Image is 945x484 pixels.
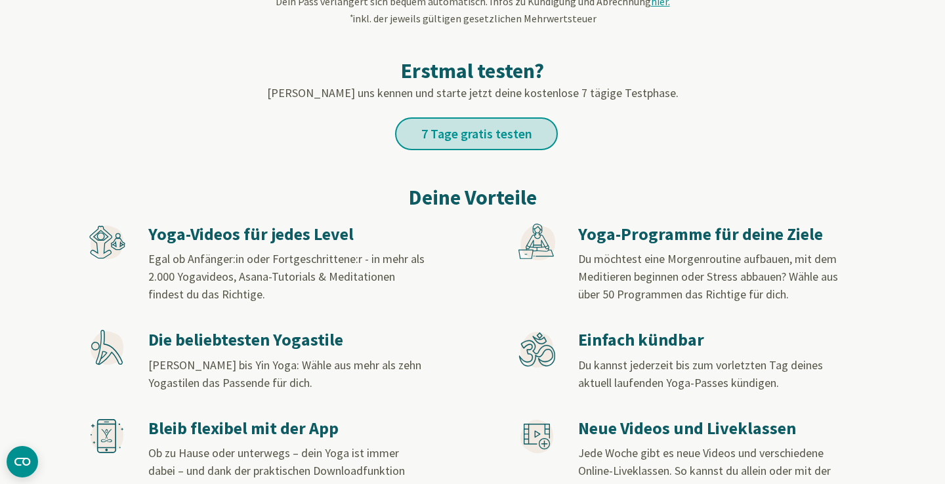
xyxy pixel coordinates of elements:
[148,251,425,302] span: Egal ob Anfänger:in oder Fortgeschrittene:r - in mehr als 2.000 Yogavideos, Asana-Tutorials & Med...
[578,329,855,351] h3: Einfach kündbar
[578,357,823,390] span: Du kannst jederzeit bis zum vorletzten Tag deines aktuell laufenden Yoga-Passes kündigen.
[148,357,421,390] span: [PERSON_NAME] bis Yin Yoga: Wähle aus mehr als zehn Yogastilen das Passende für dich.
[148,329,425,351] h3: Die beliebtesten Yogastile
[578,251,838,302] span: Du möchtest eine Morgenroutine aufbauen, mit dem Meditieren beginnen oder Stress abbauen? Wähle a...
[89,58,856,84] h2: Erstmal testen?
[395,117,558,150] a: 7 Tage gratis testen
[148,418,425,439] h3: Bleib flexibel mit der App
[89,182,856,213] h2: Deine Vorteile
[578,224,855,245] h3: Yoga-Programme für deine Ziele
[348,12,597,25] span: inkl. der jeweils gültigen gesetzlichen Mehrwertsteuer
[89,84,856,102] p: [PERSON_NAME] uns kennen und starte jetzt deine kostenlose 7 tägige Testphase.
[7,446,38,477] button: CMP-Widget öffnen
[578,418,855,439] h3: Neue Videos und Liveklassen
[148,224,425,245] h3: Yoga-Videos für jedes Level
